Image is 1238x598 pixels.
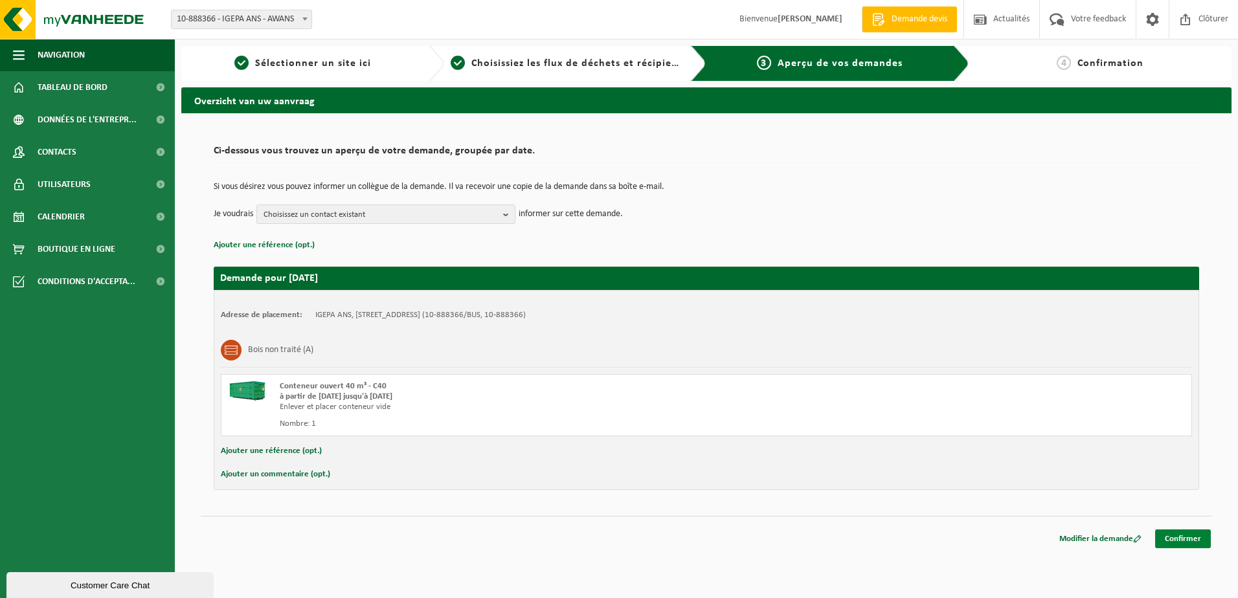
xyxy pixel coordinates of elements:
a: Demande devis [862,6,957,32]
span: Conditions d'accepta... [38,265,135,298]
div: Enlever et placer conteneur vide [280,402,758,412]
span: Contacts [38,136,76,168]
a: Modifier la demande [1050,529,1151,548]
p: Je voudrais [214,205,253,224]
a: 2Choisissiez les flux de déchets et récipients [451,56,681,71]
strong: Adresse de placement: [221,311,302,319]
iframe: chat widget [6,570,216,598]
span: Demande devis [888,13,951,26]
p: informer sur cette demande. [519,205,623,224]
button: Ajouter un commentaire (opt.) [221,466,330,483]
span: Confirmation [1077,58,1143,69]
span: 4 [1057,56,1071,70]
span: Tableau de bord [38,71,107,104]
strong: [PERSON_NAME] [778,14,842,24]
span: Boutique en ligne [38,233,115,265]
img: HK-XC-40-GN-00.png [228,381,267,401]
td: IGEPA ANS, [STREET_ADDRESS] (10-888366/BUS, 10-888366) [315,310,526,320]
span: 3 [757,56,771,70]
span: Navigation [38,39,85,71]
button: Choisissez un contact existant [256,205,515,224]
span: 2 [451,56,465,70]
h2: Ci-dessous vous trouvez un aperçu de votre demande, groupée par date. [214,146,1199,163]
button: Ajouter une référence (opt.) [214,237,315,254]
strong: à partir de [DATE] jusqu'à [DATE] [280,392,392,401]
span: Sélectionner un site ici [255,58,371,69]
span: 10-888366 - IGEPA ANS - AWANS [172,10,311,28]
span: Choisissiez les flux de déchets et récipients [471,58,687,69]
span: Calendrier [38,201,85,233]
span: Aperçu de vos demandes [778,58,903,69]
h3: Bois non traité (A) [248,340,313,360]
span: 1 [234,56,249,70]
p: Si vous désirez vous pouvez informer un collègue de la demande. Il va recevoir une copie de la de... [214,183,1199,192]
a: Confirmer [1155,529,1211,548]
a: 1Sélectionner un site ici [188,56,418,71]
span: Choisissez un contact existant [264,205,498,225]
span: Conteneur ouvert 40 m³ - C40 [280,382,387,390]
span: Données de l'entrepr... [38,104,137,136]
button: Ajouter une référence (opt.) [221,443,322,460]
span: 10-888366 - IGEPA ANS - AWANS [171,10,312,29]
h2: Overzicht van uw aanvraag [181,87,1232,113]
span: Utilisateurs [38,168,91,201]
div: Nombre: 1 [280,419,758,429]
strong: Demande pour [DATE] [220,273,318,283]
